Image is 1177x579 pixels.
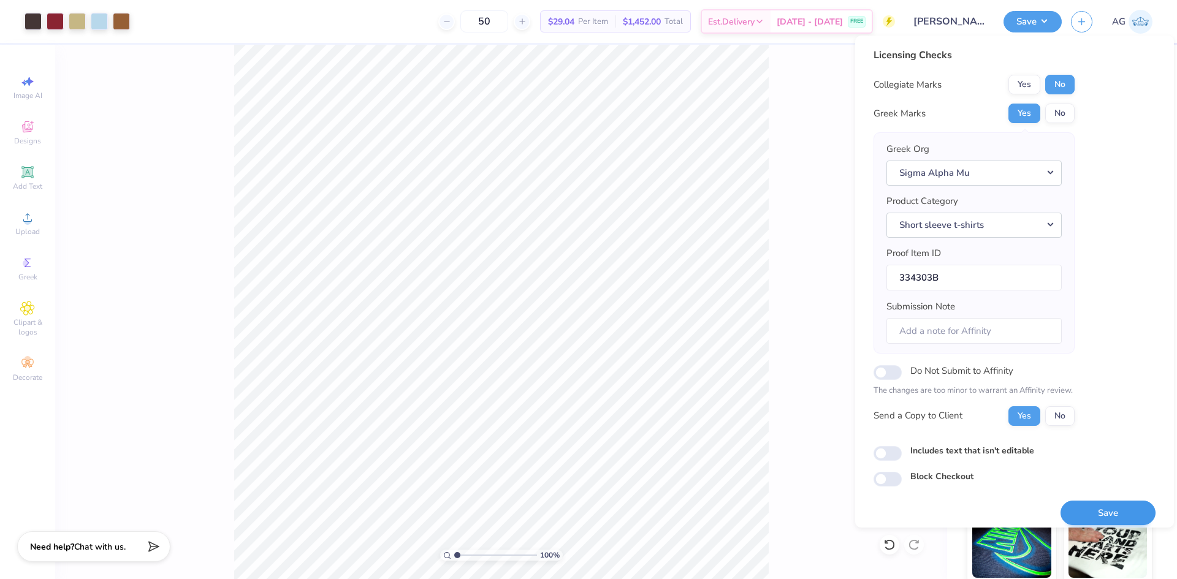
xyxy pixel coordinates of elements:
button: Sigma Alpha Mu [886,161,1062,186]
p: The changes are too minor to warrant an Affinity review. [874,385,1075,397]
span: Designs [14,136,41,146]
button: No [1045,75,1075,94]
span: FREE [850,17,863,26]
span: Clipart & logos [6,317,49,337]
span: AG [1112,15,1126,29]
span: Per Item [578,15,608,28]
label: Proof Item ID [886,246,941,260]
div: Greek Marks [874,107,926,121]
input: – – [460,10,508,32]
input: Untitled Design [904,9,994,34]
span: Greek [18,272,37,282]
div: Licensing Checks [874,48,1075,62]
span: [DATE] - [DATE] [777,15,843,28]
a: AG [1112,10,1152,34]
span: $1,452.00 [623,15,661,28]
button: No [1045,406,1075,426]
div: Collegiate Marks [874,78,942,92]
label: Includes text that isn't editable [910,444,1034,457]
label: Greek Org [886,142,929,156]
span: Add Text [13,181,42,191]
button: Save [1061,501,1156,526]
input: Add a note for Affinity [886,318,1062,344]
span: Chat with us. [74,541,126,553]
span: Image AI [13,91,42,100]
label: Submission Note [886,300,955,314]
button: No [1045,104,1075,123]
span: Est. Delivery [708,15,755,28]
button: Save [1004,11,1062,32]
span: Total [665,15,683,28]
button: Short sleeve t-shirts [886,213,1062,238]
strong: Need help? [30,541,74,553]
label: Do Not Submit to Affinity [910,363,1013,379]
label: Product Category [886,194,958,208]
img: Water based Ink [1068,517,1148,578]
button: Yes [1008,406,1040,426]
span: Decorate [13,373,42,382]
button: Yes [1008,75,1040,94]
button: Yes [1008,104,1040,123]
div: Send a Copy to Client [874,409,962,423]
span: 100 % [540,550,560,561]
label: Block Checkout [910,470,973,483]
span: Upload [15,227,40,237]
img: Aljosh Eyron Garcia [1129,10,1152,34]
img: Glow in the Dark Ink [972,517,1051,578]
span: $29.04 [548,15,574,28]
